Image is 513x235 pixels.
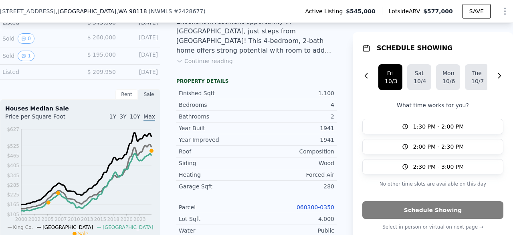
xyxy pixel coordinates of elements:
tspan: 2000 [15,217,28,222]
button: 2:30 PM - 3:00 PM [362,159,503,174]
span: # 2428677 [174,8,203,14]
a: 060300-0350 [297,204,334,210]
button: 2:00 PM - 2:30 PM [362,139,503,154]
tspan: $105 [7,212,19,217]
span: Active Listing [305,7,346,15]
button: Mon10/6 [436,64,460,90]
div: Sat [414,69,425,77]
div: 280 [256,182,334,190]
tspan: 2007 [55,217,67,222]
span: Lotside ARV [389,7,423,15]
div: Forced Air [256,171,334,179]
tspan: $627 [7,127,19,132]
div: Rent [115,89,138,100]
span: [GEOGRAPHIC_DATA] [103,225,153,230]
tspan: 2023 [133,217,146,222]
div: Lot Sqft [179,215,256,223]
div: Year Improved [179,136,256,144]
span: 1:30 PM - 2:00 PM [413,123,464,131]
div: 4.000 [256,215,334,223]
span: , WA 98118 [116,8,147,14]
tspan: $285 [7,182,19,188]
div: Houses Median Sale [5,104,155,112]
tspan: 2020 [120,217,133,222]
tspan: 2015 [94,217,107,222]
span: 10Y [130,113,140,120]
h1: SCHEDULE SHOWING [377,43,452,53]
span: King Co. [13,225,33,230]
div: Wood [256,159,334,167]
div: Roof [179,147,256,155]
div: 2 [256,112,334,121]
span: $ 209,950 [87,69,116,75]
button: Tue10/7 [465,64,489,90]
div: Price per Square Foot [5,112,80,125]
div: Public [256,227,334,235]
tspan: $165 [7,202,19,207]
tspan: 2013 [81,217,93,222]
button: Show Options [497,3,513,19]
button: Continue reading [176,57,233,65]
div: Sold [2,51,74,61]
div: ( ) [149,7,206,15]
tspan: 2018 [107,217,119,222]
div: Parcel [179,203,256,211]
span: 3Y [119,113,126,120]
div: Heating [179,171,256,179]
div: Tue [471,69,483,77]
div: Sale [138,89,160,100]
span: 1Y [109,113,116,120]
button: Sat10/4 [407,64,431,90]
button: Fri10/3 [378,64,402,90]
span: $577,000 [423,8,453,14]
div: 1941 [256,124,334,132]
span: NWMLS [151,8,172,14]
button: Schedule Showing [362,201,503,219]
div: Mon [442,69,454,77]
span: $ 260,000 [87,34,116,41]
div: 10/7 [471,77,483,85]
span: Max [143,113,155,121]
div: Sold [2,33,74,44]
div: Bedrooms [179,101,256,109]
tspan: $225 [7,192,19,198]
div: Water [179,227,256,235]
div: [DATE] [122,51,158,61]
tspan: $525 [7,143,19,149]
div: 4 [256,101,334,109]
button: View historical data [18,51,34,61]
div: 10/3 [385,77,396,85]
span: $ 195,000 [87,51,116,58]
tspan: $345 [7,173,19,178]
div: [DATE] [122,68,158,76]
div: Excellent investment opportunity in [GEOGRAPHIC_DATA], just steps from [GEOGRAPHIC_DATA]! This 4-... [176,17,337,55]
tspan: 2002 [28,217,41,222]
button: SAVE [463,4,491,18]
tspan: 2010 [68,217,80,222]
span: , [GEOGRAPHIC_DATA] [56,7,147,15]
tspan: $465 [7,153,19,159]
button: View historical data [18,33,34,44]
p: What time works for you? [362,101,503,109]
div: Garage Sqft [179,182,256,190]
span: $545,000 [346,7,376,15]
span: 2:00 PM - 2:30 PM [413,143,464,151]
div: Property details [176,78,337,84]
div: 10/4 [414,77,425,85]
div: Fri [385,69,396,77]
span: [GEOGRAPHIC_DATA] [42,225,93,230]
div: [DATE] [122,33,158,44]
div: Finished Sqft [179,89,256,97]
div: Siding [179,159,256,167]
div: Composition [256,147,334,155]
span: 2:30 PM - 3:00 PM [413,163,464,171]
tspan: $405 [7,163,19,168]
div: Listed [2,68,74,76]
div: Bathrooms [179,112,256,121]
tspan: 2005 [41,217,54,222]
div: 1.100 [256,89,334,97]
div: 10/6 [442,77,454,85]
p: Select in person or virtual on next page → [362,222,503,232]
button: 1:30 PM - 2:00 PM [362,119,503,134]
div: 1941 [256,136,334,144]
